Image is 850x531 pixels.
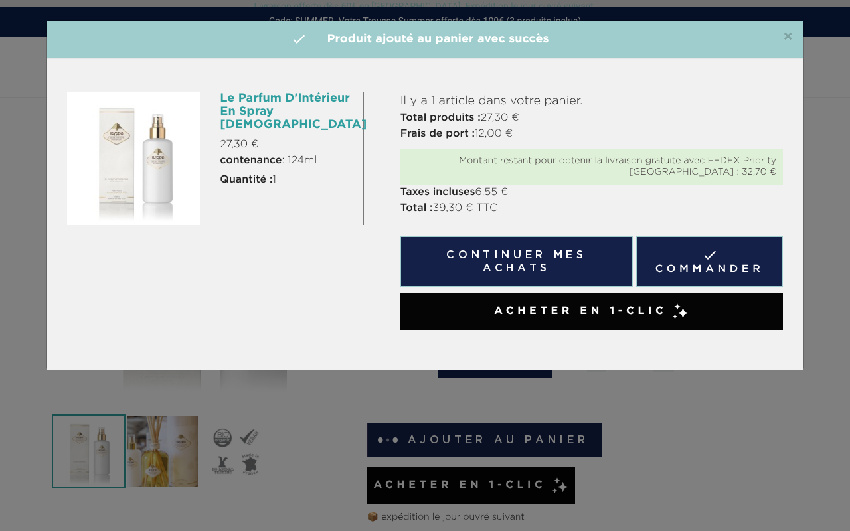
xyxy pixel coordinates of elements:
[220,172,353,188] p: 1
[57,31,793,48] h4: Produit ajouté au panier avec succès
[400,187,475,198] strong: Taxes incluses
[220,175,272,185] strong: Quantité :
[636,236,783,287] a: Commander
[400,236,633,287] button: Continuer mes achats
[67,92,200,225] img: Le Parfum D'Intérieur En Spray Temple
[220,153,317,169] span: : 124ml
[220,92,353,131] h6: Le Parfum D'Intérieur En Spray [DEMOGRAPHIC_DATA]
[400,203,433,214] strong: Total :
[400,110,783,126] p: 27,30 €
[783,29,793,45] span: ×
[400,126,783,142] p: 12,00 €
[400,185,783,200] p: 6,55 €
[400,200,783,216] p: 39,30 € TTC
[291,31,307,47] i: 
[220,155,282,166] strong: contenance
[220,137,353,153] p: 27,30 €
[400,92,783,110] p: Il y a 1 article dans votre panier.
[783,29,793,45] button: Close
[407,155,776,178] div: Montant restant pour obtenir la livraison gratuite avec FEDEX Priority [GEOGRAPHIC_DATA] : 32,70 €
[400,113,481,123] strong: Total produits :
[400,129,475,139] strong: Frais de port :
